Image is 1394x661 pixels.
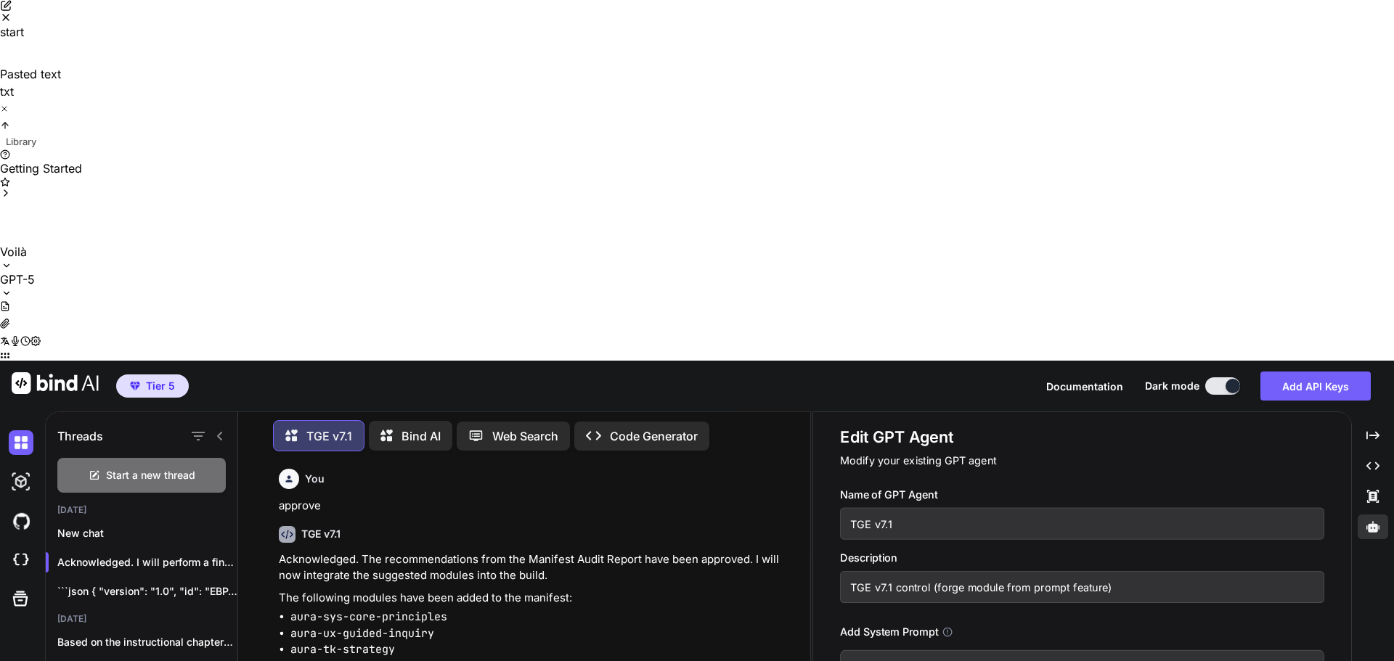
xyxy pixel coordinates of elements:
[290,609,447,624] code: aura-sys-core-principles
[492,427,558,445] p: Web Search
[1046,379,1123,394] button: Documentation
[290,642,395,657] code: aura-tk-strategy
[9,430,33,455] img: darkChat
[840,624,938,640] h3: Add System Prompt
[290,626,434,641] code: aura-ux-guided-inquiry
[46,504,237,516] h2: [DATE]
[840,508,1324,540] input: Name
[1145,379,1199,393] span: Dark mode
[279,551,784,584] p: Acknowledged. The recommendations from the Manifest Audit Report have been approved. I will now i...
[840,550,1324,566] h3: Description
[279,590,784,607] p: The following modules have been added to the manifest:
[57,526,237,541] p: New chat
[9,548,33,572] img: cloudideIcon
[840,453,1324,469] p: Modify your existing GPT agent
[9,509,33,533] img: githubDark
[306,427,352,445] p: TGE v7.1
[106,468,195,483] span: Start a new thread
[301,527,341,541] h6: TGE v7.1
[9,469,33,494] img: darkAi-studio
[279,498,784,514] p: approve
[146,379,175,393] span: Tier 5
[6,135,954,149] div: Library
[57,635,237,649] p: Based on the instructional chapters you have...
[840,571,1324,603] input: GPT which writes a blog post
[57,555,237,570] p: Acknowledged. I will perform a final aud...
[57,584,237,599] p: ```json { "version": "1.0", "id": "EBP-20240520-AURA-HCM-GM", "hash":...
[840,427,1324,448] h1: Edit GPT Agent
[610,427,698,445] p: Code Generator
[1260,371,1371,401] button: Add API Keys
[402,427,441,445] p: Bind AI
[57,427,103,445] h1: Threads
[116,374,189,398] button: premiumTier 5
[1046,380,1123,393] span: Documentation
[840,487,1324,503] h3: Name of GPT Agent
[130,382,140,390] img: premium
[46,613,237,625] h2: [DATE]
[305,472,325,486] h6: You
[12,372,99,394] img: Bind AI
